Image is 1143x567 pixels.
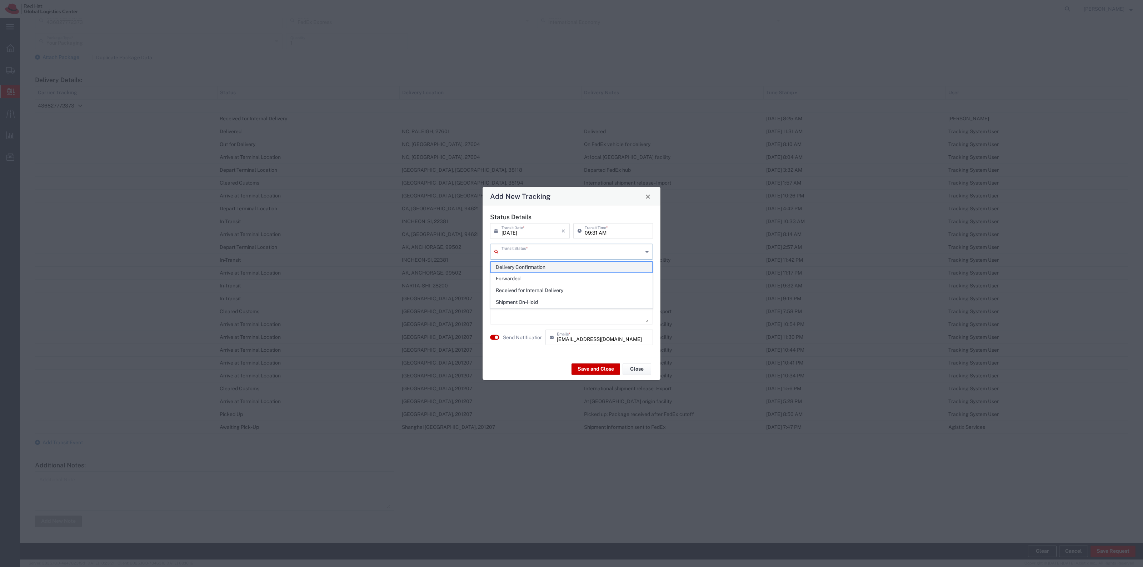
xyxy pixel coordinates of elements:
[491,262,652,273] span: Delivery Confirmation
[491,297,652,308] span: Shipment On-Hold
[503,333,543,341] label: Send Notification
[561,225,565,237] i: ×
[503,333,542,341] agx-label: Send Notification
[490,191,550,201] h4: Add New Tracking
[491,285,652,296] span: Received for Internal Delivery
[490,213,653,221] h5: Status Details
[643,191,653,201] button: Close
[491,273,652,284] span: Forwarded
[623,363,651,375] button: Close
[571,363,620,375] button: Save and Close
